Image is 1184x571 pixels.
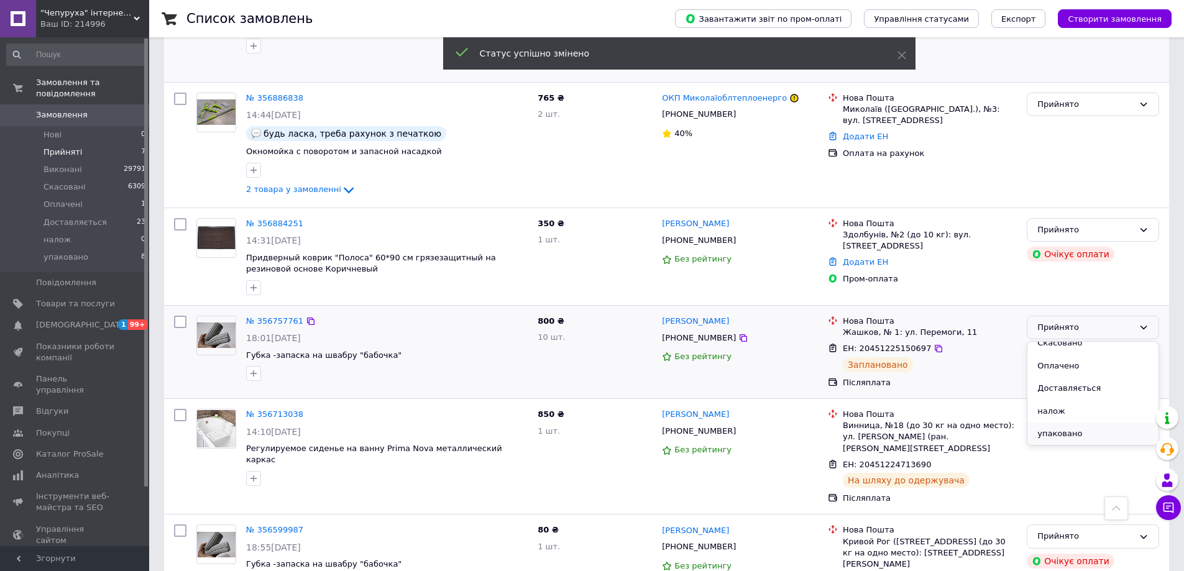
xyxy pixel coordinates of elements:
[36,491,115,513] span: Інструменти веб-майстра та SEO
[843,377,1017,388] div: Післяплата
[36,427,70,439] span: Покупці
[246,93,303,103] a: № 356886838
[44,217,107,228] span: Доставляється
[843,524,1017,536] div: Нова Пошта
[662,333,736,342] span: [PHONE_NUMBER]
[44,234,71,245] span: налож
[197,532,236,557] img: Фото товару
[246,219,303,228] a: № 356884251
[538,426,560,436] span: 1 шт.
[36,470,79,481] span: Аналітика
[864,9,979,28] button: Управління статусами
[246,409,303,419] a: № 356713038
[843,148,1017,159] div: Оплата на рахунок
[1027,554,1114,569] div: Очікує оплати
[197,225,236,250] img: Фото товару
[246,185,341,194] span: 2 товара у замовленні
[246,427,301,437] span: 14:10[DATE]
[246,350,402,360] a: Губка -запаска на швабру "бабочка"
[40,7,134,19] span: "Чепуруха" інтернет - магазин
[538,109,560,119] span: 2 шт.
[480,47,866,60] div: Статус успішно змінено
[674,561,732,570] span: Без рейтингу
[36,373,115,396] span: Панель управління
[246,444,502,465] a: Регулируемое сиденье на ванну Prima Nova металлический каркас
[991,9,1046,28] button: Експорт
[1027,400,1159,423] li: налож
[1027,247,1114,262] div: Очікує оплати
[1027,377,1159,400] li: Доставляється
[685,13,842,24] span: Завантажити звіт по пром-оплаті
[843,104,1017,126] div: Миколаїв ([GEOGRAPHIC_DATA].), №3: вул. [STREET_ADDRESS]
[1027,332,1159,355] li: Скасовано
[246,333,301,343] span: 18:01[DATE]
[36,524,115,546] span: Управління сайтом
[36,298,115,309] span: Товари та послуги
[662,525,729,537] a: [PERSON_NAME]
[44,199,83,210] span: Оплачені
[1037,530,1134,543] div: Прийнято
[141,129,145,140] span: 0
[843,409,1017,420] div: Нова Пошта
[1156,495,1181,520] button: Чат з покупцем
[662,235,736,245] span: [PHONE_NUMBER]
[538,332,565,342] span: 10 шт.
[843,218,1017,229] div: Нова Пошта
[843,93,1017,104] div: Нова Пошта
[843,460,931,469] span: ЕН: 20451224713690
[246,235,301,245] span: 14:31[DATE]
[1045,14,1172,23] a: Створити замовлення
[44,181,86,193] span: Скасовані
[196,409,236,449] a: Фото товару
[246,525,303,534] a: № 356599987
[874,14,969,24] span: Управління статусами
[246,559,402,569] a: Губка -запаска на швабру "бабочка"
[843,132,888,141] a: Додати ЕН
[538,316,564,326] span: 800 ₴
[197,410,236,448] img: Фото товару
[662,426,736,436] span: [PHONE_NUMBER]
[36,406,68,417] span: Відгуки
[246,185,356,194] a: 2 товара у замовленні
[128,181,145,193] span: 6309
[1001,14,1036,24] span: Експорт
[36,109,88,121] span: Замовлення
[264,129,441,139] span: будь ласка, треба рахунок з печаткою
[246,542,301,552] span: 18:55[DATE]
[843,257,888,267] a: Додати ЕН
[246,147,442,156] span: Окномойка с поворотом и запасной насадкой
[196,218,236,258] a: Фото товару
[538,93,564,103] span: 765 ₴
[1037,321,1134,334] div: Прийнято
[1037,224,1134,237] div: Прийнято
[843,473,970,488] div: На шляху до одержувача
[196,316,236,355] a: Фото товару
[674,129,692,138] span: 40%
[538,525,559,534] span: 80 ₴
[141,252,145,263] span: 8
[137,217,145,228] span: 23
[44,252,88,263] span: упаковано
[246,316,303,326] a: № 356757761
[843,536,1017,570] div: Кривой Рог ([STREET_ADDRESS] (до 30 кг на одно место): [STREET_ADDRESS][PERSON_NAME]
[538,219,564,228] span: 350 ₴
[843,420,1017,454] div: Винница, №18 (до 30 кг на одно место): ул. [PERSON_NAME] (ран. [PERSON_NAME][STREET_ADDRESS]
[246,253,496,274] span: Придверный коврик "Полоса" 60*90 см грязезащитный на резиновой основе Коричневый
[843,493,1017,504] div: Післяплата
[36,277,96,288] span: Повідомлення
[141,234,145,245] span: 0
[141,199,145,210] span: 1
[843,60,1017,71] div: Післяплата
[44,147,82,158] span: Прийняті
[44,164,82,175] span: Виконані
[44,129,62,140] span: Нові
[36,319,128,331] span: [DEMOGRAPHIC_DATA]
[843,229,1017,252] div: Здолбунів, №2 (до 10 кг): вул. [STREET_ADDRESS]
[675,9,851,28] button: Завантажити звіт по пром-оплаті
[674,352,732,361] span: Без рейтингу
[662,542,736,551] span: [PHONE_NUMBER]
[1058,9,1172,28] button: Створити замовлення
[40,19,149,30] div: Ваш ID: 214996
